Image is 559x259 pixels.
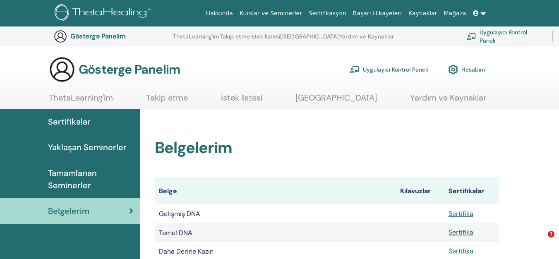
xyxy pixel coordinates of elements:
[461,66,485,74] font: Hesabım
[350,6,405,21] a: Başarı Hikayeleri
[408,10,437,17] font: Kaynaklar
[410,93,486,109] a: Yardım ve Kaynaklar
[220,33,250,40] font: Takip etme
[155,137,232,158] font: Belgelerim
[449,247,473,255] a: Sertifika
[55,4,154,23] img: logo.png
[467,27,542,46] a: Uygulayıcı Kontrol Paneli
[173,33,219,40] font: ThetaLearning'im
[221,93,262,109] a: İstek listesi
[405,6,441,21] a: Kaynaklar
[305,6,350,21] a: Sertifikasyon
[295,92,377,103] font: [GEOGRAPHIC_DATA]
[49,92,113,103] font: ThetaLearning'im
[339,33,394,46] a: Yardım ve Kaynaklar
[467,33,476,40] img: chalkboard-teacher.svg
[250,33,280,46] a: İstek listesi
[339,33,394,40] font: Yardım ve Kaynaklar
[146,93,188,109] a: Takip etme
[48,116,91,127] font: Sertifikalar
[440,6,469,21] a: Mağaza
[444,10,466,17] font: Mağaza
[480,29,527,44] font: Uygulayıcı Kontrol Paneli
[240,10,302,17] font: Kurslar ve Seminerler
[448,62,458,77] img: cog.svg
[449,187,484,195] font: Sertifikalar
[309,10,346,17] font: Sertifikasyon
[295,93,377,109] a: [GEOGRAPHIC_DATA]
[350,60,428,79] a: Uygulayıcı Kontrol Paneli
[173,33,219,46] a: ThetaLearning'im
[54,30,67,43] img: generic-user-icon.jpg
[353,10,402,17] font: Başarı Hikayeleri
[531,231,551,251] iframe: Intercom canlı sohbet
[48,142,127,153] font: Yaklaşan Seminerler
[221,92,262,103] font: İstek listesi
[549,231,553,237] font: 1
[49,93,113,109] a: ThetaLearning'im
[146,92,188,103] font: Takip etme
[250,33,280,40] font: İstek listesi
[449,228,473,237] a: Sertifika
[449,209,473,218] a: Sertifika
[350,66,360,73] img: chalkboard-teacher.svg
[159,247,214,256] font: Daha Derine Kazın
[363,66,428,74] font: Uygulayıcı Kontrol Paneli
[448,60,485,79] a: Hesabım
[220,33,250,46] a: Takip etme
[202,6,236,21] a: Hakkında
[280,33,339,46] a: [GEOGRAPHIC_DATA]
[400,187,431,195] font: Kılavuzlar
[159,228,192,237] font: Temel DNA
[48,206,89,216] font: Belgelerim
[49,56,75,83] img: generic-user-icon.jpg
[280,33,339,40] font: [GEOGRAPHIC_DATA]
[159,187,177,195] font: Belge
[159,209,200,218] font: Gelişmiş DNA
[79,61,180,77] font: Gösterge Panelim
[236,6,305,21] a: Kurslar ve Seminerler
[206,10,233,17] font: Hakkında
[410,92,486,103] font: Yardım ve Kaynaklar
[48,168,97,191] font: Tamamlanan Seminerler
[70,32,125,41] font: Gösterge Panelim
